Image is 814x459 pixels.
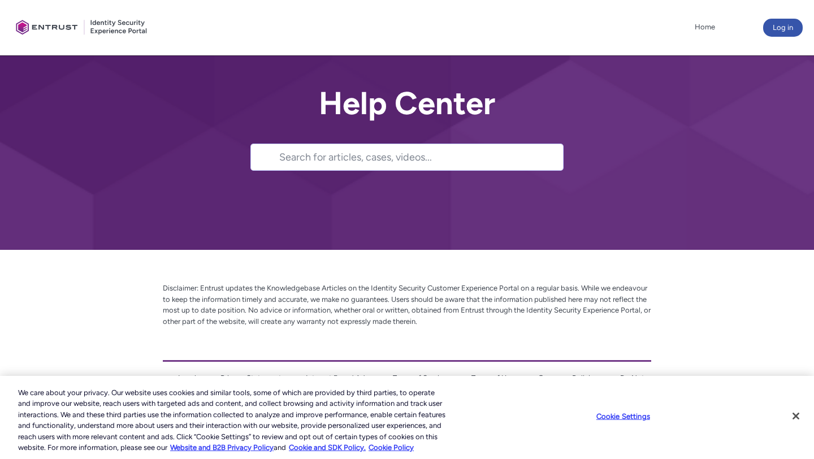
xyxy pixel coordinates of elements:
[783,404,808,428] button: Close
[279,144,563,170] input: Search for articles, cases, videos...
[588,405,659,428] button: Cookie Settings
[18,387,448,453] div: We care about your privacy. Our website uses cookies and similar tools, some of which are provide...
[170,443,274,452] a: More information about our cookie policy., opens in a new tab
[306,374,369,382] a: Internet Based Ads
[178,374,196,382] a: Legal
[763,19,803,37] button: Log in
[692,19,718,36] a: Home
[250,86,564,121] h2: Help Center
[251,144,279,170] button: Search
[220,374,282,382] a: Privacy Statement
[471,374,514,382] a: Terms of Use
[393,374,447,382] a: Terms of Service
[289,443,366,452] a: Cookie and SDK Policy.
[369,443,414,452] a: Cookie Policy
[538,374,597,382] a: Company Policies
[163,283,651,327] p: Disclaimer: Entrust updates the Knowledgebase Articles on the Identity Security Customer Experien...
